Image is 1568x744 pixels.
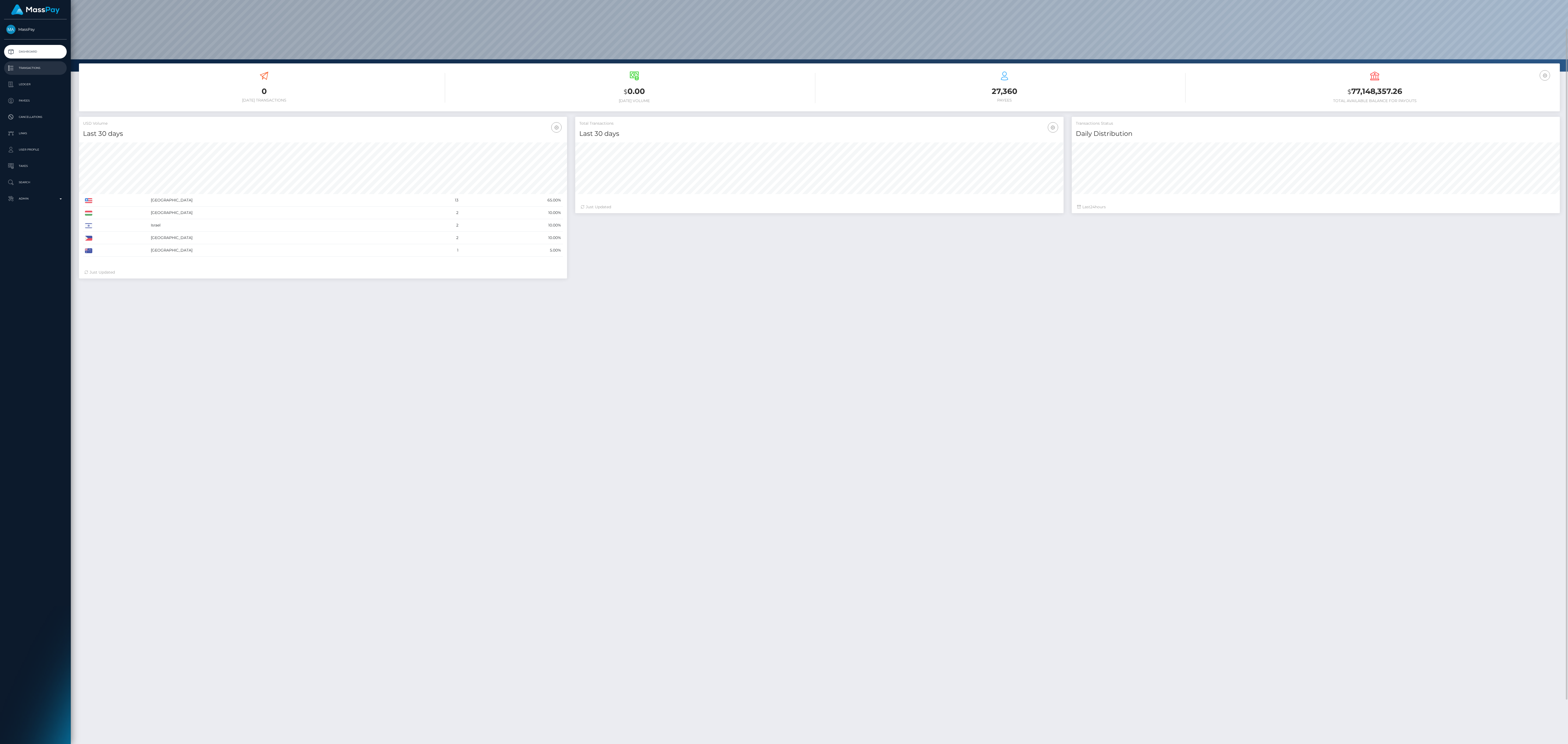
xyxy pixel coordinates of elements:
[1194,86,1556,97] h3: 77,148,357.26
[85,248,92,253] img: AU.png
[460,219,563,232] td: 10.00%
[460,244,563,257] td: 5.00%
[1076,121,1556,126] h5: Transactions Status
[1194,99,1556,103] h6: Total Available Balance for Payouts
[6,25,16,34] img: MassPay
[4,143,67,157] a: User Profile
[579,121,1059,126] h5: Total Transactions
[6,129,65,137] p: Links
[1077,204,1554,210] div: Last hours
[6,162,65,170] p: Taxes
[149,244,417,257] td: [GEOGRAPHIC_DATA]
[417,232,460,244] td: 2
[85,198,92,203] img: US.png
[149,194,417,207] td: [GEOGRAPHIC_DATA]
[579,129,1059,139] h4: Last 30 days
[83,129,563,139] h4: Last 30 days
[1076,129,1556,139] h4: Daily Distribution
[6,48,65,56] p: Dashboard
[4,176,67,189] a: Search
[6,97,65,105] p: Payees
[149,219,417,232] td: Israel
[149,207,417,219] td: [GEOGRAPHIC_DATA]
[6,178,65,186] p: Search
[460,207,563,219] td: 10.00%
[823,86,1186,97] h3: 27,360
[624,88,627,96] small: $
[4,110,67,124] a: Cancellations
[83,98,445,103] h6: [DATE] Transactions
[85,236,92,241] img: PH.png
[460,194,563,207] td: 65.00%
[417,244,460,257] td: 1
[453,86,815,97] h3: 0.00
[6,146,65,154] p: User Profile
[11,4,60,15] img: MassPay Logo
[417,219,460,232] td: 2
[4,127,67,140] a: Links
[453,99,815,103] h6: [DATE] Volume
[460,232,563,244] td: 10.00%
[4,192,67,206] a: Admin
[84,270,562,275] div: Just Updated
[6,113,65,121] p: Cancellations
[823,98,1186,103] h6: Payees
[417,194,460,207] td: 13
[1347,88,1351,96] small: $
[417,207,460,219] td: 2
[6,80,65,88] p: Ledger
[581,204,1058,210] div: Just Updated
[4,61,67,75] a: Transactions
[83,121,563,126] h5: USD Volume
[6,195,65,203] p: Admin
[4,27,67,32] span: MassPay
[4,78,67,91] a: Ledger
[4,159,67,173] a: Taxes
[85,211,92,216] img: HU.png
[1090,204,1095,209] span: 24
[83,86,445,97] h3: 0
[149,232,417,244] td: [GEOGRAPHIC_DATA]
[6,64,65,72] p: Transactions
[4,94,67,108] a: Payees
[4,45,67,59] a: Dashboard
[85,223,92,228] img: IL.png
